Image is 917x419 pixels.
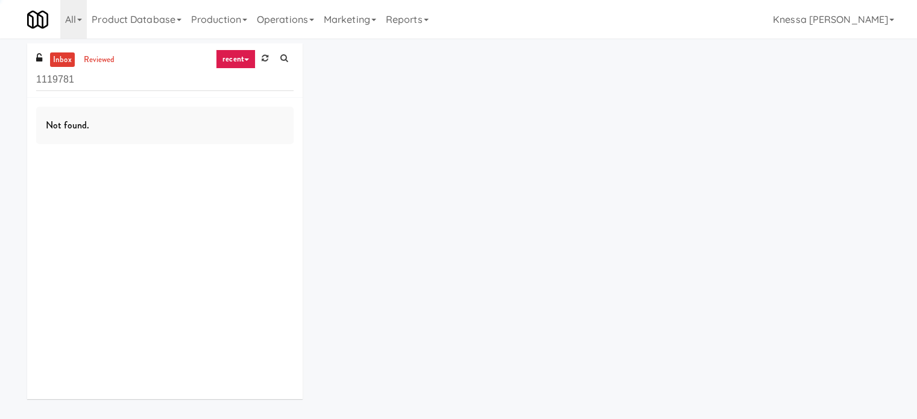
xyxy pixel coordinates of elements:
img: Micromart [27,9,48,30]
a: reviewed [81,52,118,68]
a: inbox [50,52,75,68]
input: Search vision orders [36,69,294,91]
a: recent [216,49,256,69]
span: Not found. [46,118,89,132]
